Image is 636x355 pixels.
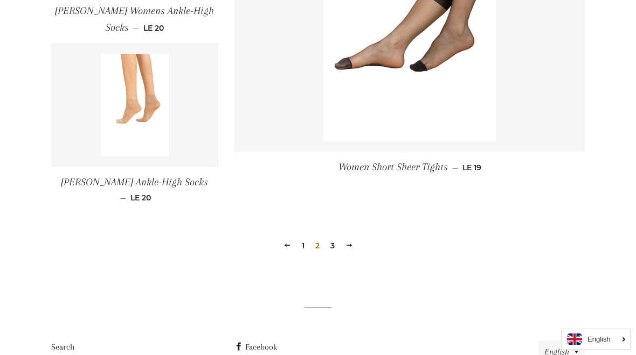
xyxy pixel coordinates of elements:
[452,163,458,172] span: —
[120,193,126,203] span: —
[338,161,448,173] span: Women Short Sheer Tights
[298,238,309,254] a: 1
[567,333,625,345] a: English
[587,336,611,343] i: English
[311,238,324,254] span: 2
[51,342,74,352] a: Search
[234,342,277,352] a: Facebook
[61,176,208,188] span: [PERSON_NAME] Ankle-High Socks
[234,152,585,183] a: Women Short Sheer Tights — LE 19
[326,238,339,254] a: 3
[130,193,151,203] span: LE 20
[143,23,164,33] span: LE 20
[133,23,139,33] span: —
[51,167,218,211] a: [PERSON_NAME] Ankle-High Socks — LE 20
[55,5,214,33] span: [PERSON_NAME] Womens Ankle-High Socks
[462,163,481,172] span: LE 19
